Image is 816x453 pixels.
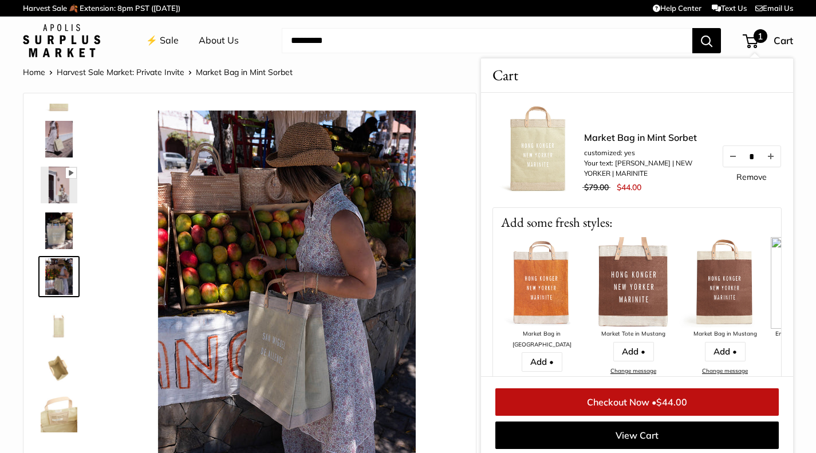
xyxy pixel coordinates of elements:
[23,65,293,80] nav: Breadcrumb
[743,151,761,161] input: Quantity
[705,342,746,361] a: Add •
[692,28,721,53] button: Search
[41,396,77,432] img: Market Bag in Mint Sorbet
[41,167,77,203] img: Market Bag in Mint Sorbet
[617,182,641,192] span: $44.00
[588,329,679,340] div: Market Tote in Mustang
[584,148,710,158] li: customized: yes
[196,67,293,77] span: Market Bag in Mint Sorbet
[723,146,743,167] button: Decrease quantity by 1
[38,393,80,435] a: Market Bag in Mint Sorbet
[57,67,184,77] a: Harvest Sale Market: Private Invite
[23,24,100,57] img: Apolis: Surplus Market
[522,352,562,372] a: Add •
[41,212,77,249] img: Market Bag in Mint Sorbet
[38,119,80,160] a: Market Bag in Mint Sorbet
[495,388,779,416] a: Checkout Now •$44.00
[774,34,793,46] span: Cart
[38,256,80,297] a: Market Bag in Mint Sorbet
[736,173,767,181] a: Remove
[744,31,793,50] a: 1 Cart
[41,304,77,341] img: Market Bag in Mint Sorbet
[496,329,588,350] div: Market Bag in [GEOGRAPHIC_DATA]
[755,3,793,13] a: Email Us
[584,131,710,144] a: Market Bag in Mint Sorbet
[679,329,771,340] div: Market Bag in Mustang
[41,350,77,387] img: Market Bag in Mint Sorbet
[492,64,518,86] span: Cart
[41,258,77,295] img: Market Bag in Mint Sorbet
[38,164,80,206] a: Market Bag in Mint Sorbet
[702,367,748,375] a: Change message
[495,422,779,449] a: View Cart
[493,208,781,237] p: Add some fresh styles:
[761,146,780,167] button: Increase quantity by 1
[199,32,239,49] a: About Us
[282,28,692,53] input: Search...
[712,3,747,13] a: Text Us
[653,3,701,13] a: Help Center
[584,158,710,179] li: Your text: [PERSON_NAME] | NEW YORKER | MARINITE
[146,32,179,49] a: ⚡️ Sale
[584,182,609,192] span: $79.00
[754,29,767,43] span: 1
[41,121,77,157] img: Market Bag in Mint Sorbet
[23,67,45,77] a: Home
[38,210,80,251] a: Market Bag in Mint Sorbet
[613,342,654,361] a: Add •
[38,302,80,343] a: Market Bag in Mint Sorbet
[38,348,80,389] a: Market Bag in Mint Sorbet
[656,396,687,408] span: $44.00
[610,367,656,375] a: Change message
